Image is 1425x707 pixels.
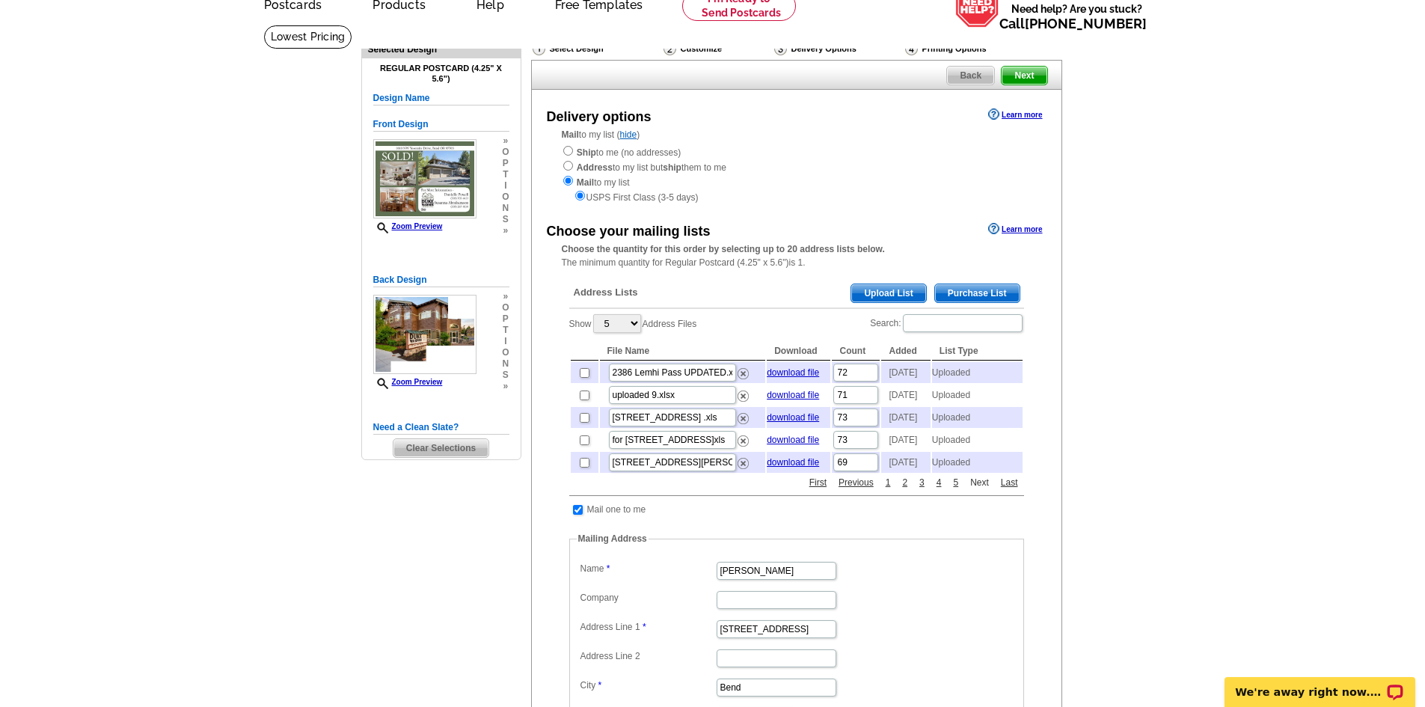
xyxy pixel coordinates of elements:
[577,177,594,188] strong: Mail
[569,313,697,334] label: Show Address Files
[997,476,1022,489] a: Last
[1215,660,1425,707] iframe: LiveChat chat widget
[502,336,509,347] span: i
[767,342,830,361] th: Download
[502,203,509,214] span: n
[533,42,545,55] img: Select Design
[916,476,928,489] a: 3
[502,147,509,158] span: o
[586,502,647,517] td: Mail one to me
[547,221,711,242] div: Choose your mailing lists
[881,407,930,428] td: [DATE]
[932,429,1023,450] td: Uploaded
[577,147,596,158] strong: Ship
[738,458,749,469] img: delete.png
[1002,67,1046,85] span: Next
[738,388,749,398] a: Remove this list
[932,362,1023,383] td: Uploaded
[935,284,1020,302] span: Purchase List
[881,429,930,450] td: [DATE]
[932,385,1023,405] td: Uploaded
[532,128,1061,204] div: to my list ( )
[562,244,885,254] strong: Choose the quantity for this order by selecting up to 20 address lists below.
[881,452,930,473] td: [DATE]
[932,407,1023,428] td: Uploaded
[580,562,715,575] label: Name
[580,620,715,634] label: Address Line 1
[502,192,509,203] span: o
[738,391,749,402] img: delete.png
[373,91,509,105] h5: Design Name
[881,362,930,383] td: [DATE]
[738,432,749,443] a: Remove this list
[832,342,880,361] th: Count
[373,64,509,83] h4: Regular Postcard (4.25" x 5.6")
[532,242,1061,269] div: The minimum quantity for Regular Postcard (4.25" x 5.6")is 1.
[851,284,925,302] span: Upload List
[580,679,715,692] label: City
[577,532,649,545] legend: Mailing Address
[502,325,509,336] span: t
[881,342,930,361] th: Added
[738,413,749,424] img: delete.png
[593,314,641,333] select: ShowAddress Files
[882,476,895,489] a: 1
[1025,16,1147,31] a: [PHONE_NUMBER]
[502,381,509,392] span: »
[502,225,509,236] span: »
[662,41,773,56] div: Customize
[502,302,509,313] span: o
[946,66,995,85] a: Back
[562,144,1032,204] div: to me (no addresses) to my list but them to me to my list
[547,107,652,127] div: Delivery options
[373,273,509,287] h5: Back Design
[949,476,962,489] a: 5
[663,162,681,173] strong: ship
[932,342,1023,361] th: List Type
[767,412,819,423] a: download file
[562,129,579,140] strong: Mail
[988,108,1042,120] a: Learn more
[502,291,509,302] span: »
[620,129,637,140] a: hide
[502,180,509,192] span: i
[531,41,662,60] div: Select Design
[373,295,476,374] img: small-thumb.jpg
[502,370,509,381] span: s
[966,476,993,489] a: Next
[738,410,749,420] a: Remove this list
[373,139,476,218] img: small-thumb.jpg
[577,162,613,173] strong: Address
[574,286,638,299] span: Address Lists
[932,452,1023,473] td: Uploaded
[738,435,749,447] img: delete.png
[580,649,715,663] label: Address Line 2
[502,347,509,358] span: o
[999,16,1147,31] span: Call
[373,222,443,230] a: Zoom Preview
[502,158,509,169] span: p
[738,365,749,376] a: Remove this list
[988,223,1042,235] a: Learn more
[767,367,819,378] a: download file
[947,67,994,85] span: Back
[835,476,877,489] a: Previous
[502,214,509,225] span: s
[664,42,676,55] img: Customize
[600,342,766,361] th: File Name
[904,41,1037,56] div: Printing Options
[562,189,1032,204] div: USPS First Class (3-5 days)
[767,435,819,445] a: download file
[393,439,488,457] span: Clear Selections
[774,42,787,55] img: Delivery Options
[898,476,911,489] a: 2
[806,476,830,489] a: First
[738,455,749,465] a: Remove this list
[362,42,521,56] div: Selected Design
[999,1,1154,31] span: Need help? Are you stuck?
[373,378,443,386] a: Zoom Preview
[905,42,918,55] img: Printing Options & Summary
[903,314,1023,332] input: Search:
